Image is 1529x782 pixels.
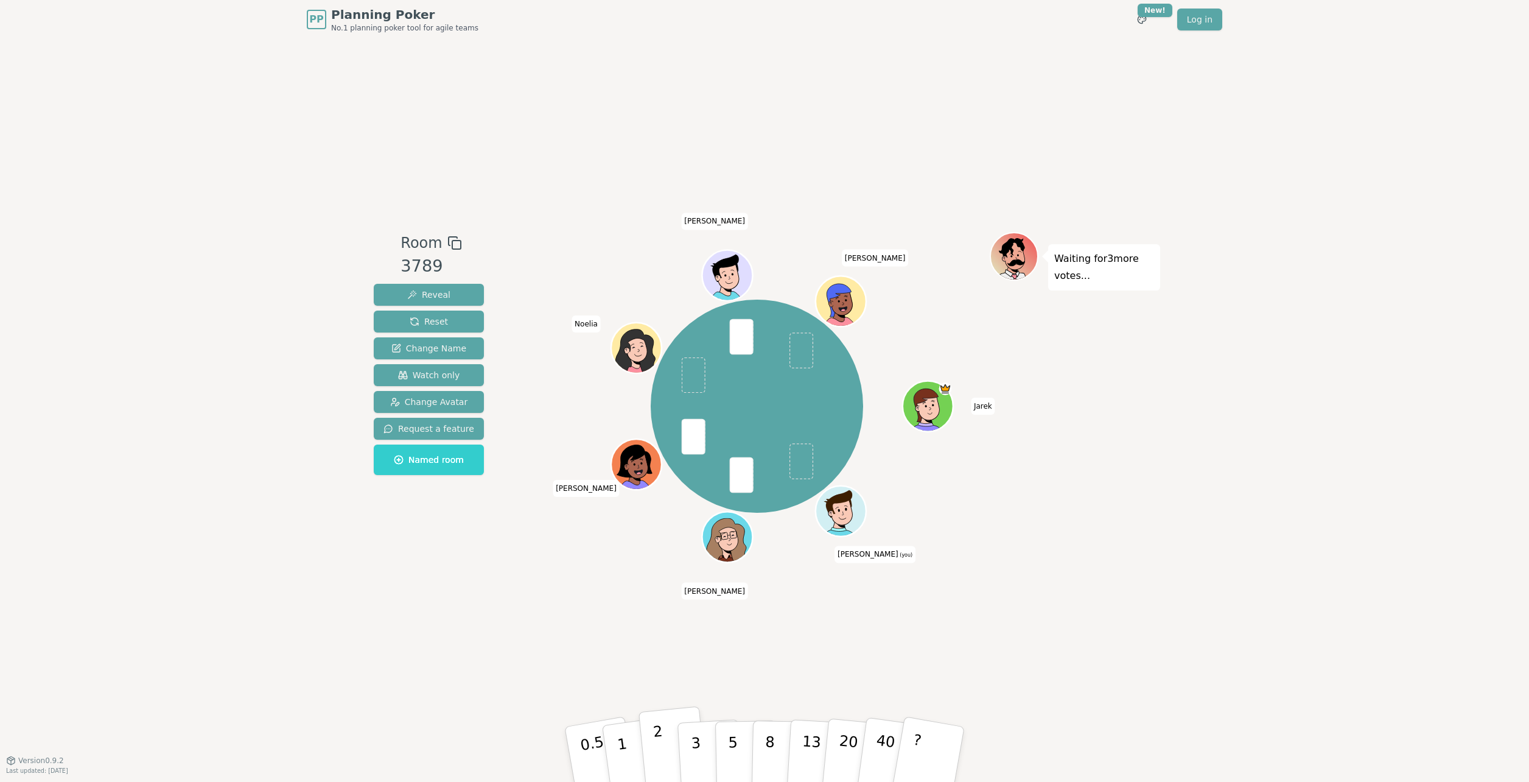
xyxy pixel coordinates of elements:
button: Watch only [374,364,484,386]
span: Last updated: [DATE] [6,767,68,774]
div: New! [1138,4,1172,17]
span: Change Name [391,342,466,354]
button: Reveal [374,284,484,306]
span: Click to change your name [834,546,915,563]
button: Request a feature [374,418,484,440]
button: Click to change your avatar [817,487,864,535]
button: Named room [374,445,484,475]
span: (you) [898,552,913,558]
span: Version 0.9.2 [18,756,64,766]
span: Watch only [398,369,460,381]
span: Reset [410,315,448,328]
span: Planning Poker [331,6,478,23]
a: PPPlanning PokerNo.1 planning poker tool for agile teams [307,6,478,33]
a: Log in [1177,9,1222,30]
p: Waiting for 3 more votes... [1054,250,1154,284]
span: Named room [394,454,464,466]
span: Click to change your name [681,213,748,230]
button: Version0.9.2 [6,756,64,766]
span: Reveal [407,289,450,301]
span: PP [309,12,323,27]
div: 3789 [401,254,461,279]
button: Change Name [374,337,484,359]
span: Click to change your name [681,582,748,599]
span: Click to change your name [572,315,601,333]
button: New! [1131,9,1153,30]
span: Click to change your name [842,249,909,266]
span: Room [401,232,442,254]
span: No.1 planning poker tool for agile teams [331,23,478,33]
button: Reset [374,311,484,333]
span: Change Avatar [390,396,468,408]
span: Click to change your name [971,398,995,415]
span: Jarek is the host [939,382,951,395]
span: Click to change your name [553,480,620,497]
button: Change Avatar [374,391,484,413]
span: Request a feature [383,423,474,435]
